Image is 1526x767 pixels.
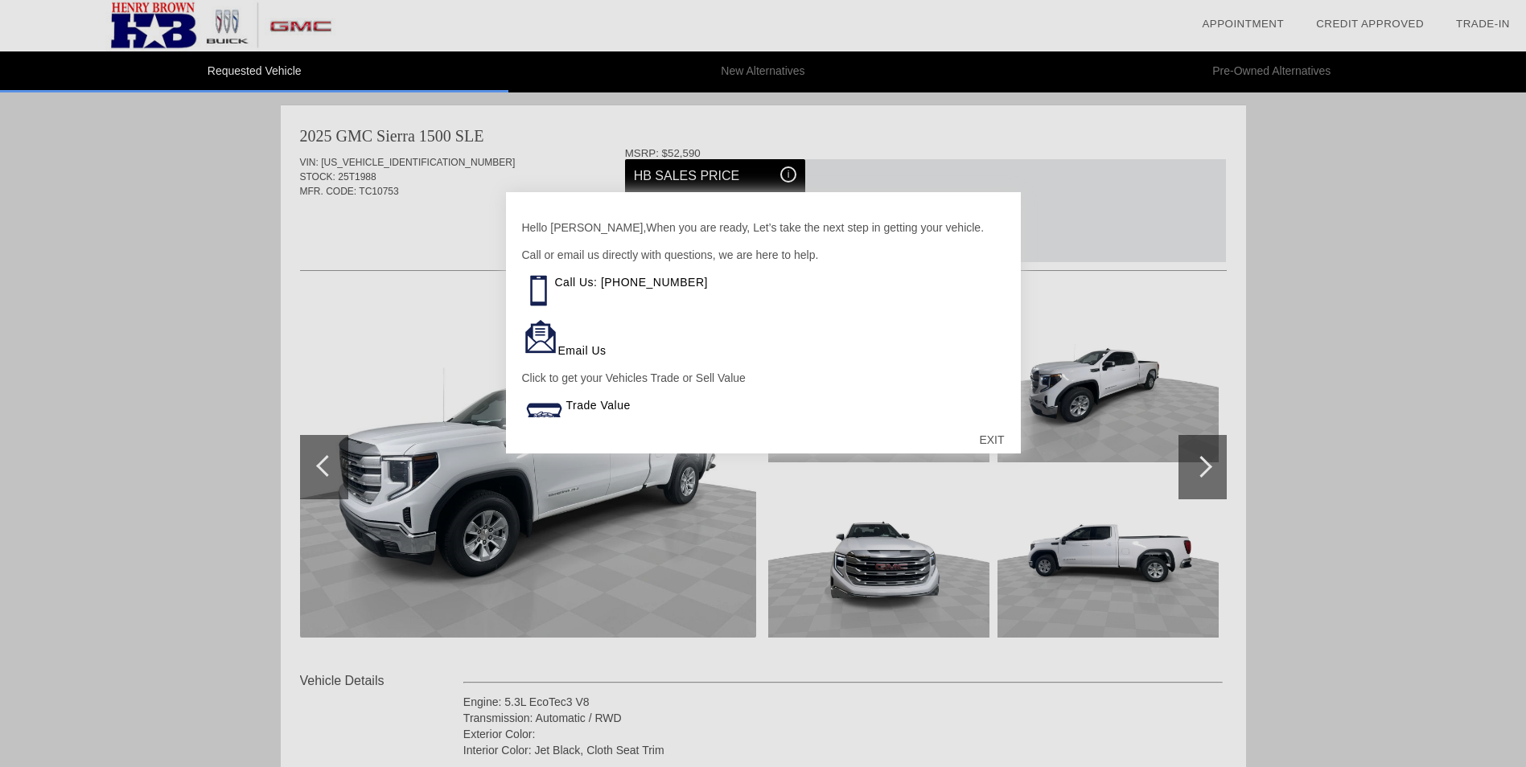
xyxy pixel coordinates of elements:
[1456,18,1510,30] a: Trade-In
[522,219,1005,236] p: Hello [PERSON_NAME],When you are ready, Let’s take the next step in getting your vehicle.
[522,318,558,355] img: Email Icon
[963,416,1020,464] div: EXIT
[566,399,631,412] a: Trade Value
[1202,18,1284,30] a: Appointment
[555,276,708,289] a: Call Us: [PHONE_NUMBER]
[558,344,607,357] a: Email Us
[1316,18,1424,30] a: Credit Approved
[522,370,1005,386] p: Click to get your Vehicles Trade or Sell Value
[522,247,1005,263] p: Call or email us directly with questions, we are here to help.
